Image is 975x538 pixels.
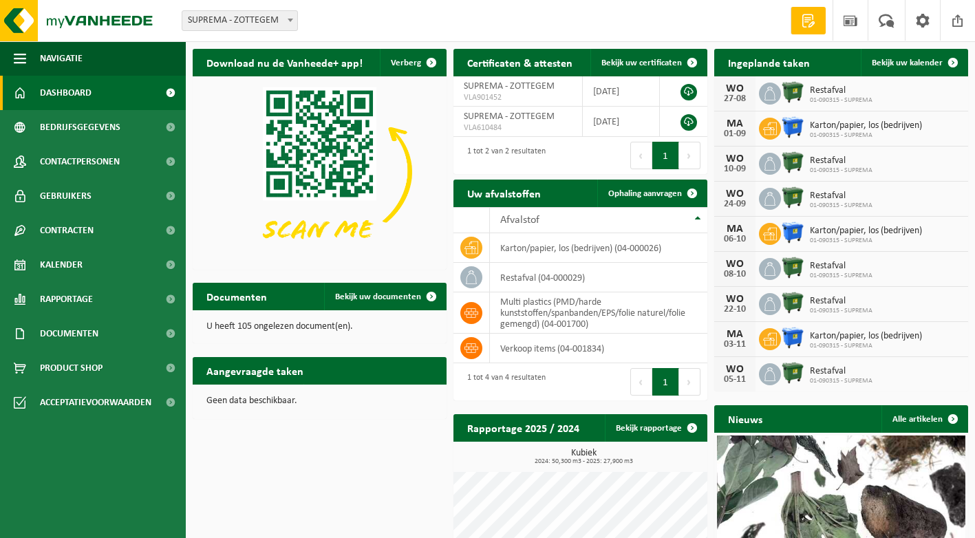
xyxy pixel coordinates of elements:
span: 01-090315 - SUPREMA [810,342,922,350]
span: 01-090315 - SUPREMA [810,96,872,105]
button: Previous [630,368,652,396]
span: SUPREMA - ZOTTEGEM [182,11,297,30]
img: WB-1100-HPE-GN-01 [781,186,804,209]
img: WB-1100-HPE-BE-01 [781,326,804,349]
span: VLA901452 [464,92,572,103]
h2: Uw afvalstoffen [453,180,555,206]
span: 01-090315 - SUPREMA [810,202,872,210]
td: [DATE] [583,76,660,107]
button: Next [679,142,700,169]
span: 2024: 50,300 m3 - 2025: 27,900 m3 [460,458,707,465]
div: MA [721,329,749,340]
div: WO [721,294,749,305]
img: WB-1100-HPE-GN-01 [781,291,804,314]
a: Ophaling aanvragen [597,180,706,207]
a: Alle artikelen [881,405,967,433]
span: Ophaling aanvragen [608,189,682,198]
span: Restafval [810,85,872,96]
div: 27-08 [721,94,749,104]
span: Navigatie [40,41,83,76]
div: WO [721,153,749,164]
span: Gebruikers [40,179,92,213]
span: 01-090315 - SUPREMA [810,377,872,385]
a: Bekijk rapportage [605,414,706,442]
span: VLA610484 [464,122,572,133]
span: Restafval [810,191,872,202]
div: WO [721,83,749,94]
span: 01-090315 - SUPREMA [810,307,872,315]
div: 05-11 [721,375,749,385]
span: Restafval [810,366,872,377]
a: Bekijk uw documenten [324,283,445,310]
button: Previous [630,142,652,169]
span: Bekijk uw kalender [872,58,943,67]
td: multi plastics (PMD/harde kunststoffen/spanbanden/EPS/folie naturel/folie gemengd) (04-001700) [490,292,707,334]
span: Product Shop [40,351,103,385]
span: Bekijk uw documenten [335,292,421,301]
button: Next [679,368,700,396]
div: 01-09 [721,129,749,139]
p: U heeft 105 ongelezen document(en). [206,322,433,332]
h2: Certificaten & attesten [453,49,586,76]
button: Verberg [380,49,445,76]
img: WB-1100-HPE-GN-01 [781,80,804,104]
td: restafval (04-000029) [490,263,707,292]
td: [DATE] [583,107,660,137]
div: 1 tot 2 van 2 resultaten [460,140,546,171]
span: 01-090315 - SUPREMA [810,272,872,280]
span: Restafval [810,155,872,166]
h2: Documenten [193,283,281,310]
button: 1 [652,142,679,169]
div: WO [721,364,749,375]
td: karton/papier, los (bedrijven) (04-000026) [490,233,707,263]
span: SUPREMA - ZOTTEGEM [182,10,298,31]
span: Rapportage [40,282,93,316]
span: SUPREMA - ZOTTEGEM [464,111,555,122]
span: Karton/papier, los (bedrijven) [810,226,922,237]
span: 01-090315 - SUPREMA [810,237,922,245]
img: WB-1100-HPE-BE-01 [781,221,804,244]
div: 1 tot 4 van 4 resultaten [460,367,546,397]
span: SUPREMA - ZOTTEGEM [464,81,555,92]
span: Bekijk uw certificaten [601,58,682,67]
img: WB-1100-HPE-GN-01 [781,256,804,279]
span: Documenten [40,316,98,351]
span: Acceptatievoorwaarden [40,385,151,420]
span: Bedrijfsgegevens [40,110,120,144]
img: WB-1100-HPE-BE-01 [781,116,804,139]
span: Dashboard [40,76,92,110]
div: 06-10 [721,235,749,244]
div: 10-09 [721,164,749,174]
img: Download de VHEPlus App [193,76,447,267]
button: 1 [652,368,679,396]
h2: Rapportage 2025 / 2024 [453,414,593,441]
h2: Download nu de Vanheede+ app! [193,49,376,76]
span: Contracten [40,213,94,248]
h2: Ingeplande taken [714,49,824,76]
img: WB-1100-HPE-GN-01 [781,361,804,385]
p: Geen data beschikbaar. [206,396,433,406]
a: Bekijk uw kalender [861,49,967,76]
span: Afvalstof [500,215,539,226]
h3: Kubiek [460,449,707,465]
span: Contactpersonen [40,144,120,179]
span: Kalender [40,248,83,282]
div: 03-11 [721,340,749,349]
div: WO [721,189,749,200]
span: Karton/papier, los (bedrijven) [810,331,922,342]
td: verkoop items (04-001834) [490,334,707,363]
span: Karton/papier, los (bedrijven) [810,120,922,131]
div: MA [721,118,749,129]
div: 08-10 [721,270,749,279]
h2: Aangevraagde taken [193,357,317,384]
div: WO [721,259,749,270]
div: 24-09 [721,200,749,209]
span: 01-090315 - SUPREMA [810,131,922,140]
div: MA [721,224,749,235]
span: 01-090315 - SUPREMA [810,166,872,175]
img: WB-1100-HPE-GN-01 [781,151,804,174]
span: Restafval [810,296,872,307]
h2: Nieuws [714,405,776,432]
div: 22-10 [721,305,749,314]
span: Restafval [810,261,872,272]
